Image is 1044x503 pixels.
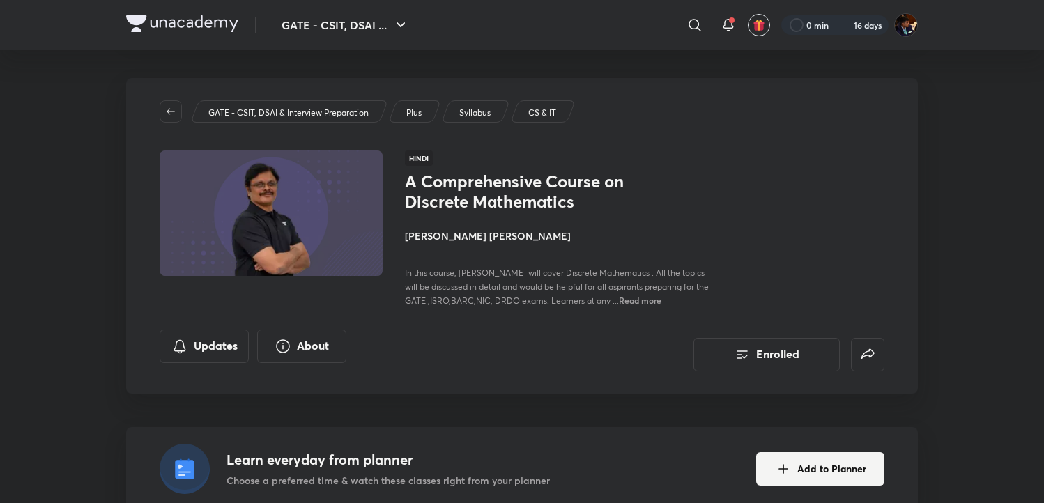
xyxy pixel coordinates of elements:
[851,338,884,371] button: false
[206,107,371,119] a: GATE - CSIT, DSAI & Interview Preparation
[227,473,550,488] p: Choose a preferred time & watch these classes right from your planner
[894,13,918,37] img: Asmeet Gupta
[406,107,422,119] p: Plus
[405,268,709,306] span: In this course, [PERSON_NAME] will cover Discrete Mathematics . All the topics will be discussed ...
[405,229,717,243] h4: [PERSON_NAME] [PERSON_NAME]
[837,18,851,32] img: streak
[126,15,238,32] img: Company Logo
[405,150,433,166] span: Hindi
[404,107,424,119] a: Plus
[619,295,661,306] span: Read more
[528,107,556,119] p: CS & IT
[693,338,840,371] button: Enrolled
[227,449,550,470] h4: Learn everyday from planner
[748,14,770,36] button: avatar
[526,107,559,119] a: CS & IT
[753,19,765,31] img: avatar
[405,171,633,212] h1: A Comprehensive Course on Discrete Mathematics
[160,330,249,363] button: Updates
[273,11,417,39] button: GATE - CSIT, DSAI ...
[457,107,493,119] a: Syllabus
[257,330,346,363] button: About
[126,15,238,36] a: Company Logo
[208,107,369,119] p: GATE - CSIT, DSAI & Interview Preparation
[158,149,385,277] img: Thumbnail
[459,107,491,119] p: Syllabus
[756,452,884,486] button: Add to Planner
